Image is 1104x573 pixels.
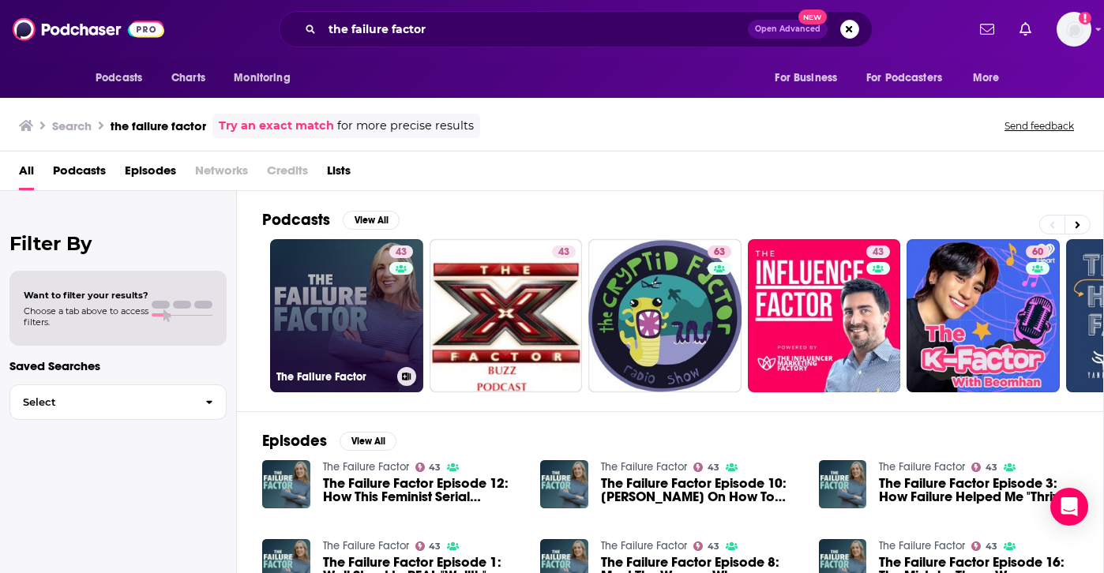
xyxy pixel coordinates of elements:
span: Want to filter your results? [24,290,148,301]
a: 63 [708,245,731,258]
button: Send feedback [1000,119,1079,133]
a: 43The Failure Factor [270,239,423,392]
img: User Profile [1057,12,1091,47]
a: The Failure Factor [601,460,687,474]
a: 43 [552,245,576,258]
div: Search podcasts, credits, & more... [279,11,873,47]
span: 43 [429,543,441,550]
a: Show notifications dropdown [974,16,1001,43]
a: 43 [971,463,997,472]
span: 43 [986,464,997,471]
h3: the failure factor [111,118,206,133]
a: 43 [389,245,413,258]
div: Open Intercom Messenger [1050,488,1088,526]
span: 43 [708,464,719,471]
span: 43 [429,464,441,471]
span: Open Advanced [755,25,820,33]
button: Open AdvancedNew [748,20,828,39]
p: Saved Searches [9,358,227,373]
img: The Failure Factor Episode 3: How Failure Helped Me "Thrive": Gunnar Lovelace of Thrive Market [819,460,867,508]
button: View All [340,432,396,451]
a: Podcasts [53,158,106,190]
input: Search podcasts, credits, & more... [322,17,748,42]
button: Show profile menu [1057,12,1091,47]
a: Episodes [125,158,176,190]
a: 43 [693,463,719,472]
h2: Filter By [9,232,227,255]
button: View All [343,211,400,230]
svg: Add a profile image [1079,12,1091,24]
span: Podcasts [96,67,142,89]
a: 43 [430,239,583,392]
span: 60 [1032,245,1043,260]
span: For Podcasters [866,67,942,89]
a: The Failure Factor [879,460,965,474]
a: EpisodesView All [262,431,396,451]
h2: Episodes [262,431,327,451]
a: Charts [161,63,215,93]
a: The Failure Factor Episode 3: How Failure Helped Me "Thrive": Gunnar Lovelace of Thrive Market [879,477,1078,504]
button: open menu [764,63,857,93]
span: 63 [714,245,725,260]
h3: Search [52,118,92,133]
span: 43 [873,245,884,260]
img: The Failure Factor Episode 10: Joe Cross On How To Cultivate Luck [540,460,588,508]
a: Show notifications dropdown [1013,16,1038,43]
a: The Failure Factor [601,539,687,552]
span: Select [10,397,193,407]
span: For Business [775,67,837,89]
a: 43 [748,239,901,392]
a: Try an exact match [219,117,334,135]
span: 43 [396,245,407,260]
a: Lists [327,158,351,190]
span: New [798,9,827,24]
button: open menu [223,63,310,93]
a: 43 [415,541,441,551]
a: 43 [866,245,890,258]
span: Charts [171,67,205,89]
a: The Failure Factor [879,539,965,552]
a: The Failure Factor Episode 12: How This Feminist Serial Entrepreneur Found "Beauty" In Failure [323,477,522,504]
span: for more precise results [337,117,474,135]
span: Credits [267,158,308,190]
button: Select [9,384,227,420]
a: 60 [1026,245,1050,258]
a: PodcastsView All [262,210,400,230]
img: The Failure Factor Episode 12: How This Feminist Serial Entrepreneur Found "Beauty" In Failure [262,460,310,508]
a: 63 [588,239,742,392]
span: Monitoring [234,67,290,89]
span: 43 [558,245,569,260]
a: 43 [971,541,997,551]
a: The Failure Factor [323,539,409,552]
span: Logged in as AutumnKatie [1057,12,1091,47]
button: open menu [962,63,1020,93]
a: The Failure Factor [323,460,409,474]
span: 43 [986,543,997,550]
h3: The Failure Factor [276,370,391,384]
a: 43 [415,463,441,472]
span: The Failure Factor Episode 10: [PERSON_NAME] On How To Cultivate Luck [601,477,800,504]
a: All [19,158,34,190]
span: Networks [195,158,248,190]
button: open menu [84,63,163,93]
button: open menu [856,63,965,93]
img: Podchaser - Follow, Share and Rate Podcasts [13,14,164,44]
a: 43 [693,541,719,551]
span: The Failure Factor Episode 3: How Failure Helped Me "Thrive": [PERSON_NAME] of Thrive Market [879,477,1078,504]
span: More [973,67,1000,89]
span: 43 [708,543,719,550]
a: The Failure Factor Episode 10: Joe Cross On How To Cultivate Luck [601,477,800,504]
a: 60 [907,239,1060,392]
span: Choose a tab above to access filters. [24,305,148,328]
h2: Podcasts [262,210,330,230]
